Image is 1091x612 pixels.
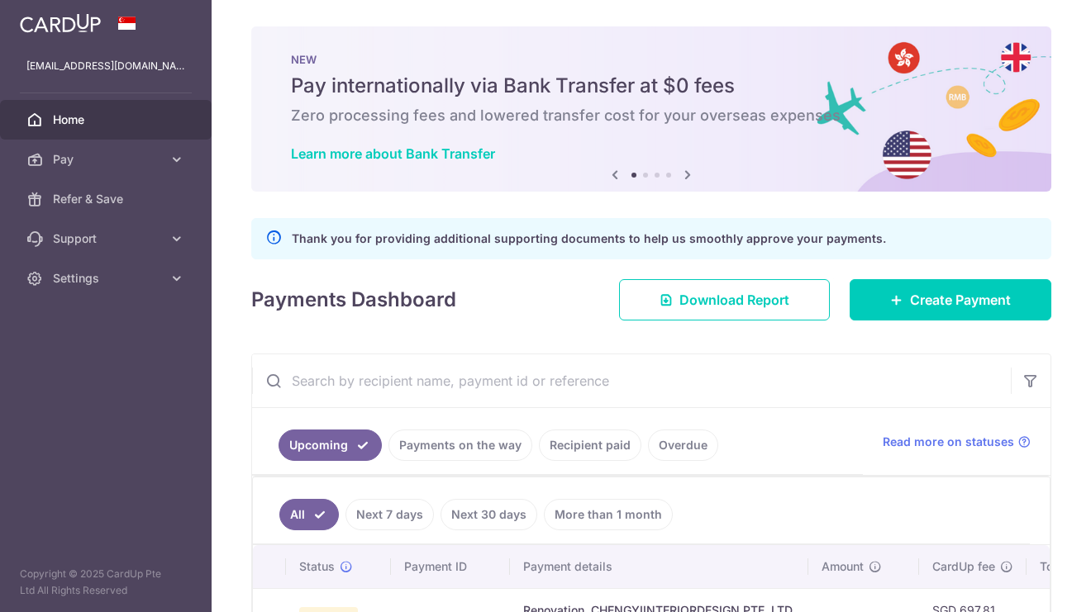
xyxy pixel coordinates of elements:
[53,270,162,287] span: Settings
[53,151,162,168] span: Pay
[539,429,641,461] a: Recipient paid
[391,545,510,588] th: Payment ID
[388,429,532,461] a: Payments on the way
[345,499,434,530] a: Next 7 days
[932,558,995,575] span: CardUp fee
[53,191,162,207] span: Refer & Save
[251,285,456,315] h4: Payments Dashboard
[883,434,1014,450] span: Read more on statuses
[679,290,789,310] span: Download Report
[291,53,1012,66] p: NEW
[883,434,1031,450] a: Read more on statuses
[299,558,335,575] span: Status
[53,230,162,247] span: Support
[279,429,382,461] a: Upcoming
[20,13,101,33] img: CardUp
[53,111,162,128] span: Home
[510,545,808,588] th: Payment details
[279,499,339,530] a: All
[619,279,830,320] a: Download Report
[648,429,718,461] a: Overdue
[291,145,495,162] a: Learn more about Bank Transfer
[441,499,537,530] a: Next 30 days
[822,558,864,575] span: Amount
[291,106,1012,126] h6: Zero processing fees and lowered transfer cost for your overseas expenses
[850,279,1051,320] a: Create Payment
[252,354,1011,407] input: Search by recipient name, payment id or reference
[544,499,673,530] a: More than 1 month
[291,73,1012,99] h5: Pay internationally via Bank Transfer at $0 fees
[251,26,1051,192] img: Bank transfer banner
[910,290,1011,310] span: Create Payment
[26,58,185,74] p: [EMAIL_ADDRESS][DOMAIN_NAME]
[292,229,886,249] p: Thank you for providing additional supporting documents to help us smoothly approve your payments.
